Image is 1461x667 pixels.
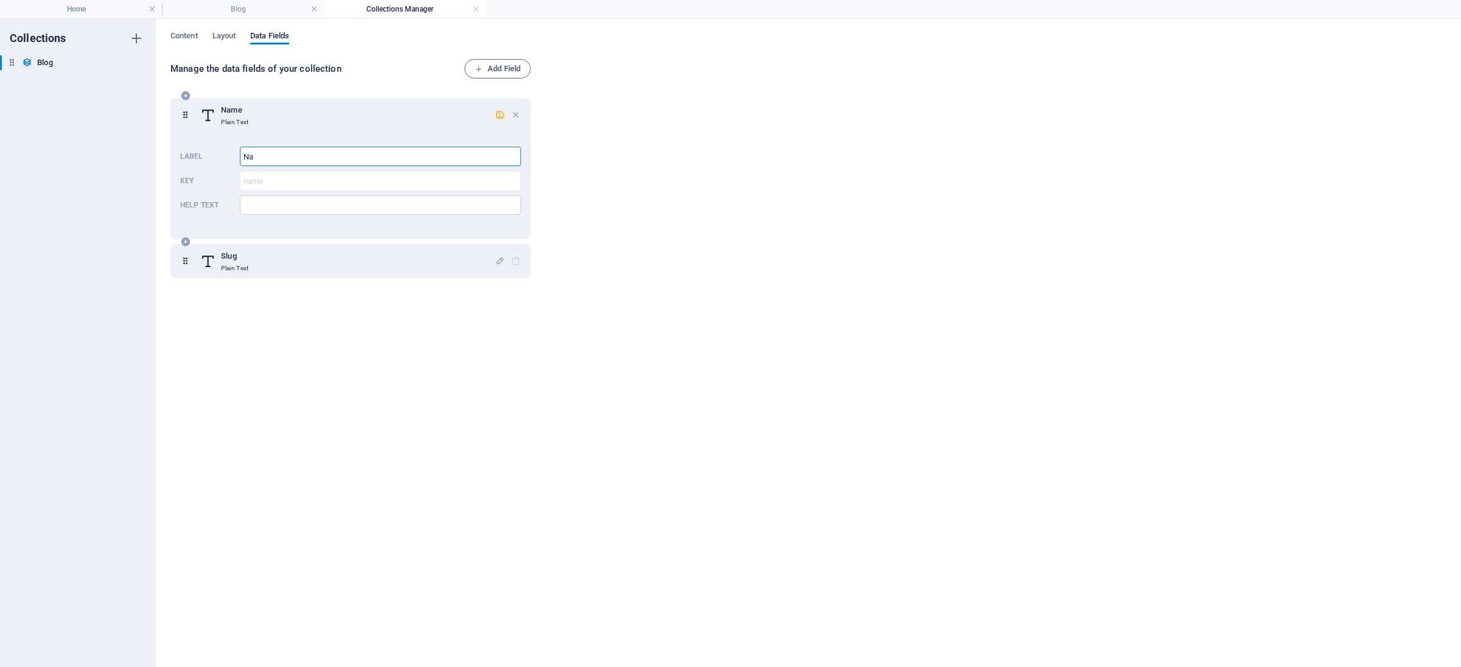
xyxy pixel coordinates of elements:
[221,249,248,264] h6: Slug
[221,264,248,273] p: Plain Text
[170,61,464,76] h6: Manage the data fields of your collection
[180,176,235,186] p: A unique identifier for this field that is internally used. Cannot be changed.
[221,117,248,127] p: Plain Text
[170,29,198,46] span: Content
[240,195,521,215] div: Help text
[221,103,248,117] h6: Name
[37,55,52,70] h6: Blog
[162,2,324,16] h4: Blog
[180,200,235,210] p: This text is displayed below the field when editing an item
[324,2,486,16] h4: Collections Manager
[240,147,521,166] div: Label
[475,61,520,76] span: Add Field
[180,152,235,161] p: Label
[250,29,289,46] span: Data Fields
[129,31,144,46] i: Create new collection
[212,29,236,46] span: Layout
[464,59,531,79] button: Add Field
[10,31,66,46] h6: Collections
